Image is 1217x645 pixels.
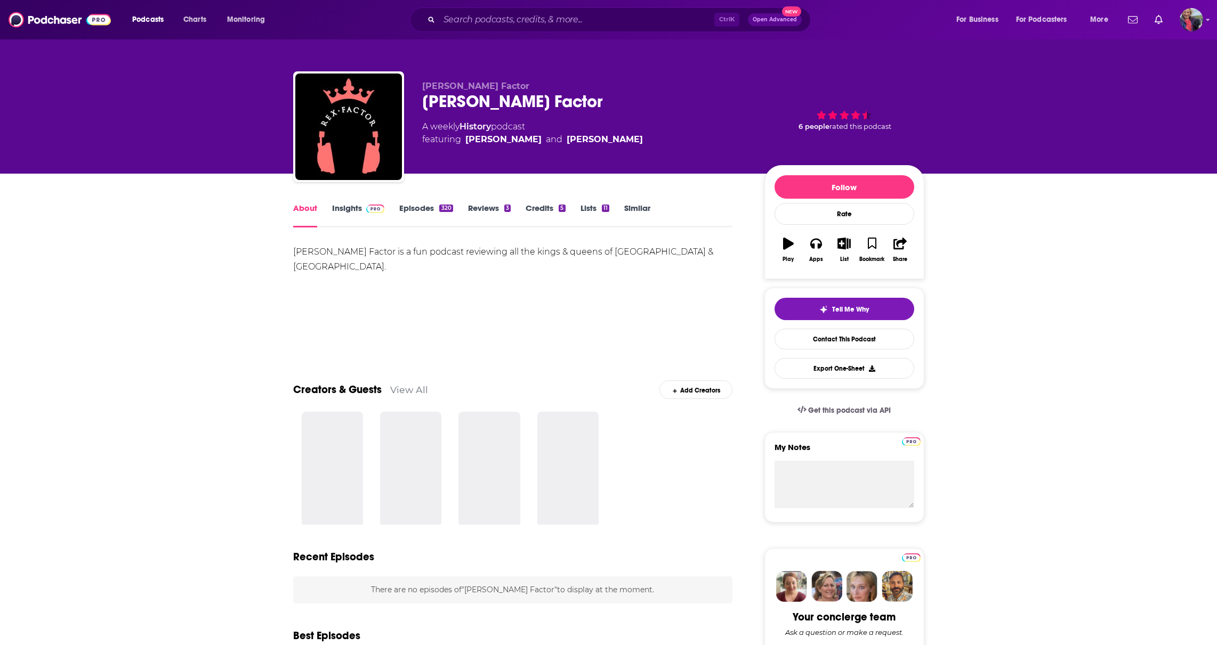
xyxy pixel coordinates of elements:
[830,231,858,269] button: List
[9,10,111,30] img: Podchaser - Follow, Share and Rate Podcasts
[775,329,914,349] a: Contact This Podcast
[422,120,643,146] div: A weekly podcast
[1150,11,1167,29] a: Show notifications dropdown
[793,610,896,624] div: Your concierge team
[882,571,913,602] img: Jon Profile
[504,205,511,212] div: 3
[789,397,900,423] a: Get this podcast via API
[775,231,802,269] button: Play
[183,12,206,27] span: Charts
[902,436,921,446] a: Pro website
[1090,12,1108,27] span: More
[902,553,921,562] img: Podchaser Pro
[1180,8,1203,31] button: Show profile menu
[399,203,453,227] a: Episodes320
[775,175,914,199] button: Follow
[764,81,924,147] div: 6 peoplerated this podcast
[332,203,385,227] a: InsightsPodchaser Pro
[295,74,402,180] img: Rex Factor
[902,437,921,446] img: Podchaser Pro
[420,7,821,32] div: Search podcasts, credits, & more...
[293,629,360,642] h2: Best Episodes
[809,256,823,263] div: Apps
[176,11,213,28] a: Charts
[371,585,654,594] span: There are no episodes of "[PERSON_NAME] Factor" to display at the moment.
[624,203,650,227] a: Similar
[602,205,609,212] div: 11
[775,442,914,461] label: My Notes
[859,256,884,263] div: Bookmark
[293,244,733,274] div: [PERSON_NAME] Factor is a fun podcast reviewing all the kings & queens of [GEOGRAPHIC_DATA] & [GE...
[840,256,849,263] div: List
[422,133,643,146] span: featuring
[293,550,374,564] h2: Recent Episodes
[125,11,178,28] button: open menu
[546,133,562,146] span: and
[1083,11,1122,28] button: open menu
[293,383,382,396] a: Creators & Guests
[886,231,914,269] button: Share
[829,123,891,130] span: rated this podcast
[782,6,801,17] span: New
[956,12,998,27] span: For Business
[439,11,714,28] input: Search podcasts, credits, & more...
[465,133,542,146] a: Graham Duke
[783,256,794,263] div: Play
[366,205,385,213] img: Podchaser Pro
[227,12,265,27] span: Monitoring
[902,552,921,562] a: Pro website
[775,358,914,379] button: Export One-Sheet
[858,231,886,269] button: Bookmark
[776,571,807,602] img: Sydney Profile
[785,628,904,636] div: Ask a question or make a request.
[714,13,739,27] span: Ctrl K
[748,13,802,26] button: Open AdvancedNew
[1009,11,1083,28] button: open menu
[1124,11,1142,29] a: Show notifications dropdown
[422,81,529,91] span: [PERSON_NAME] Factor
[559,205,565,212] div: 5
[567,133,643,146] a: Ali Hood
[949,11,1012,28] button: open menu
[439,205,453,212] div: 320
[775,298,914,320] button: tell me why sparkleTell Me Why
[390,384,428,395] a: View All
[802,231,830,269] button: Apps
[893,256,907,263] div: Share
[468,203,511,227] a: Reviews3
[808,406,891,415] span: Get this podcast via API
[220,11,279,28] button: open menu
[132,12,164,27] span: Podcasts
[659,380,732,399] div: Add Creators
[753,17,797,22] span: Open Advanced
[847,571,877,602] img: Jules Profile
[1180,8,1203,31] img: User Profile
[581,203,609,227] a: Lists11
[832,305,869,314] span: Tell Me Why
[293,203,317,227] a: About
[1180,8,1203,31] span: Logged in as KateFT
[526,203,565,227] a: Credits5
[775,203,914,225] div: Rate
[811,571,842,602] img: Barbara Profile
[460,121,491,132] a: History
[1016,12,1067,27] span: For Podcasters
[799,123,829,130] span: 6 people
[819,305,828,314] img: tell me why sparkle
